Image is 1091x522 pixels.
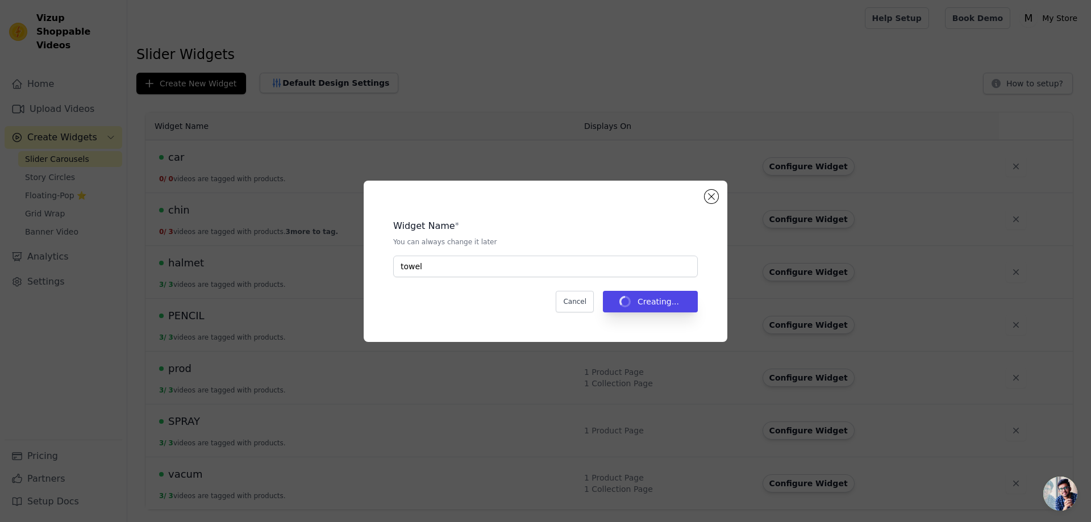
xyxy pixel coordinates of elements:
[603,291,698,312] button: Creating...
[393,237,698,247] p: You can always change it later
[705,190,718,203] button: Close modal
[393,219,455,233] legend: Widget Name
[556,291,594,312] button: Cancel
[1043,477,1077,511] div: Open chat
